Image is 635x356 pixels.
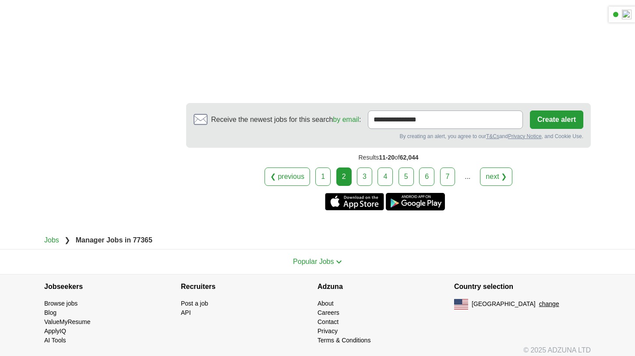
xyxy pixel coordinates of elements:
a: ❮ previous [265,167,310,186]
a: 1 [315,167,331,186]
a: 5 [399,167,414,186]
span: ❯ [64,236,70,244]
a: AI Tools [44,337,66,344]
a: About [317,300,334,307]
a: 4 [377,167,393,186]
a: next ❯ [480,167,512,186]
div: Results of [186,148,591,167]
a: 7 [440,167,455,186]
a: by email [333,116,359,123]
a: Get the Android app [386,193,445,210]
span: Popular Jobs [293,258,334,265]
div: ... [459,168,476,185]
a: Post a job [181,300,208,307]
a: 6 [419,167,434,186]
h4: Country selection [454,274,591,299]
a: Browse jobs [44,300,78,307]
a: API [181,309,191,316]
a: Privacy Notice [508,133,542,139]
a: Terms & Conditions [317,337,370,344]
a: ValueMyResume [44,318,91,325]
div: By creating an alert, you agree to our and , and Cookie Use. [194,132,583,140]
a: Blog [44,309,56,316]
span: 11-20 [379,154,395,161]
img: toggle icon [336,260,342,264]
a: Careers [317,309,339,316]
span: Receive the newest jobs for this search : [211,114,361,125]
a: T&Cs [486,133,499,139]
button: change [539,299,559,309]
a: Privacy [317,328,338,335]
a: ApplyIQ [44,328,66,335]
a: 3 [357,167,372,186]
a: Get the iPhone app [325,193,384,210]
span: [GEOGRAPHIC_DATA] [472,299,536,309]
a: Contact [317,318,339,325]
button: Create alert [530,110,583,129]
a: Jobs [44,236,59,244]
img: US flag [454,299,468,310]
div: 2 [336,167,352,186]
span: 62,044 [400,154,419,161]
strong: Manager Jobs in 77365 [76,236,152,244]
